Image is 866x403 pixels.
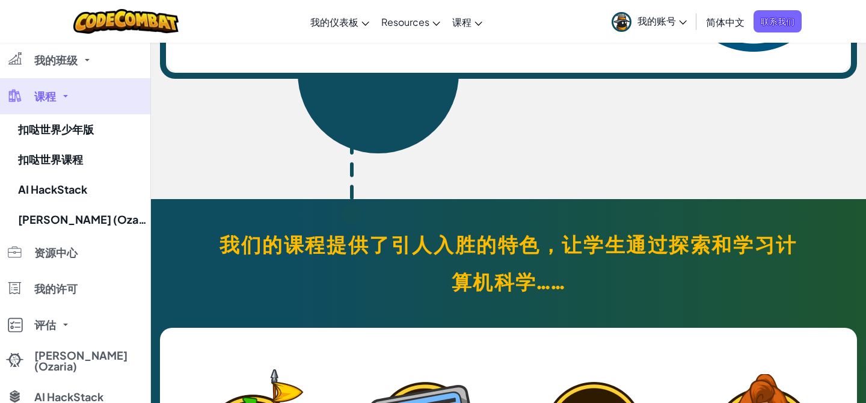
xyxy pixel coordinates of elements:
a: 简体中文 [700,5,751,38]
span: 我的账号 [637,14,687,27]
span: 课程 [34,91,56,102]
span: 评估 [34,319,56,330]
img: vector-4.svg [342,115,361,224]
img: avatar [612,12,631,32]
a: Resources [375,5,446,38]
span: 课程 [452,16,471,28]
span: 资源中心 [34,247,78,258]
a: 联系我们 [754,10,802,32]
a: 我的仪表板 [304,5,375,38]
span: 我的仪表板 [310,16,358,28]
span: AI HackStack [34,392,103,402]
a: 我的账号 [606,2,693,40]
span: [PERSON_NAME] (Ozaria) [34,350,143,372]
span: Resources [381,16,429,28]
img: CodeCombat logo [73,9,179,34]
h2: 我们的课程提供了引人入胜的特色，让学生通过探索和学习计算机科学…… [160,199,857,328]
span: 简体中文 [706,16,745,28]
span: 我的班级 [34,55,78,66]
span: 我的许可 [34,283,78,294]
a: 课程 [446,5,488,38]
